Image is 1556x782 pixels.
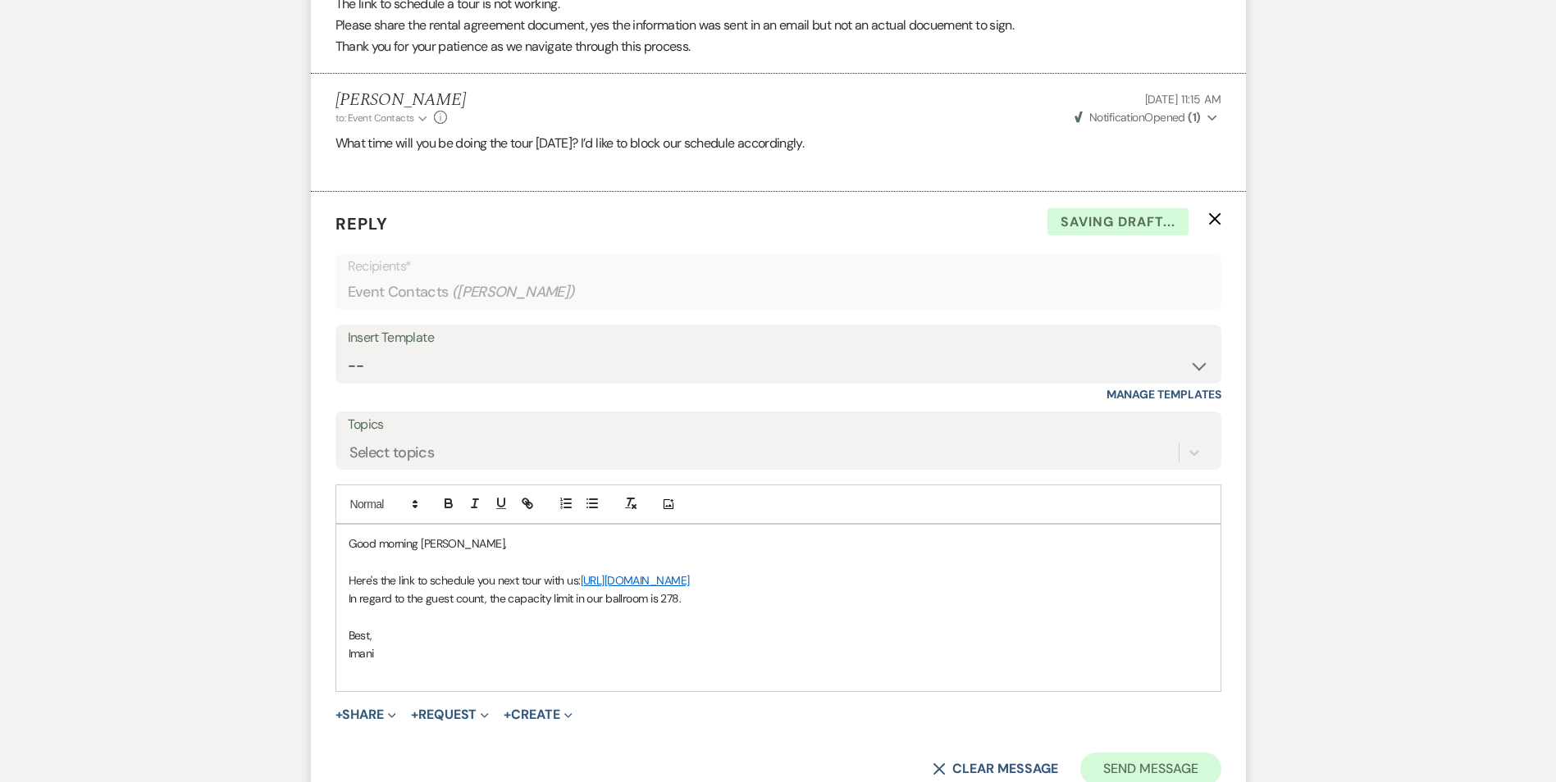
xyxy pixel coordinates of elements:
[349,589,1208,607] p: In regard to the guest count, the capacity limit in our ballroom is 278.
[1075,110,1201,125] span: Opened
[348,326,1209,350] div: Insert Template
[335,133,1221,154] p: What time will you be doing the tour [DATE]? I’d like to block our schedule accordingly.
[1072,109,1221,126] button: NotificationOpened (1)
[349,442,435,464] div: Select topics
[335,708,397,721] button: Share
[335,708,343,721] span: +
[348,276,1209,308] div: Event Contacts
[349,571,1208,589] p: Here's the link to schedule you next tour with us:
[581,573,690,588] a: [URL][DOMAIN_NAME]
[1145,92,1221,107] span: [DATE] 11:15 AM
[335,111,414,125] span: to: Event Contacts
[411,708,489,721] button: Request
[335,111,430,125] button: to: Event Contacts
[504,708,572,721] button: Create
[504,708,511,721] span: +
[1107,387,1221,402] a: Manage Templates
[349,626,1208,644] p: Best,
[335,36,1221,57] p: Thank you for your patience as we navigate through this process.
[1047,208,1189,236] span: Saving draft...
[933,762,1057,775] button: Clear message
[335,213,388,234] span: Reply
[452,281,575,303] span: ( [PERSON_NAME] )
[1089,110,1144,125] span: Notification
[349,534,1208,552] p: Good morning [PERSON_NAME],
[335,15,1221,36] p: Please share the rental agreement document, yes the information was sent in an email but not an a...
[411,708,418,721] span: +
[335,90,466,111] h5: [PERSON_NAME]
[348,256,1209,277] p: Recipients*
[1188,110,1200,125] strong: ( 1 )
[349,644,1208,662] p: Imani
[348,413,1209,437] label: Topics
